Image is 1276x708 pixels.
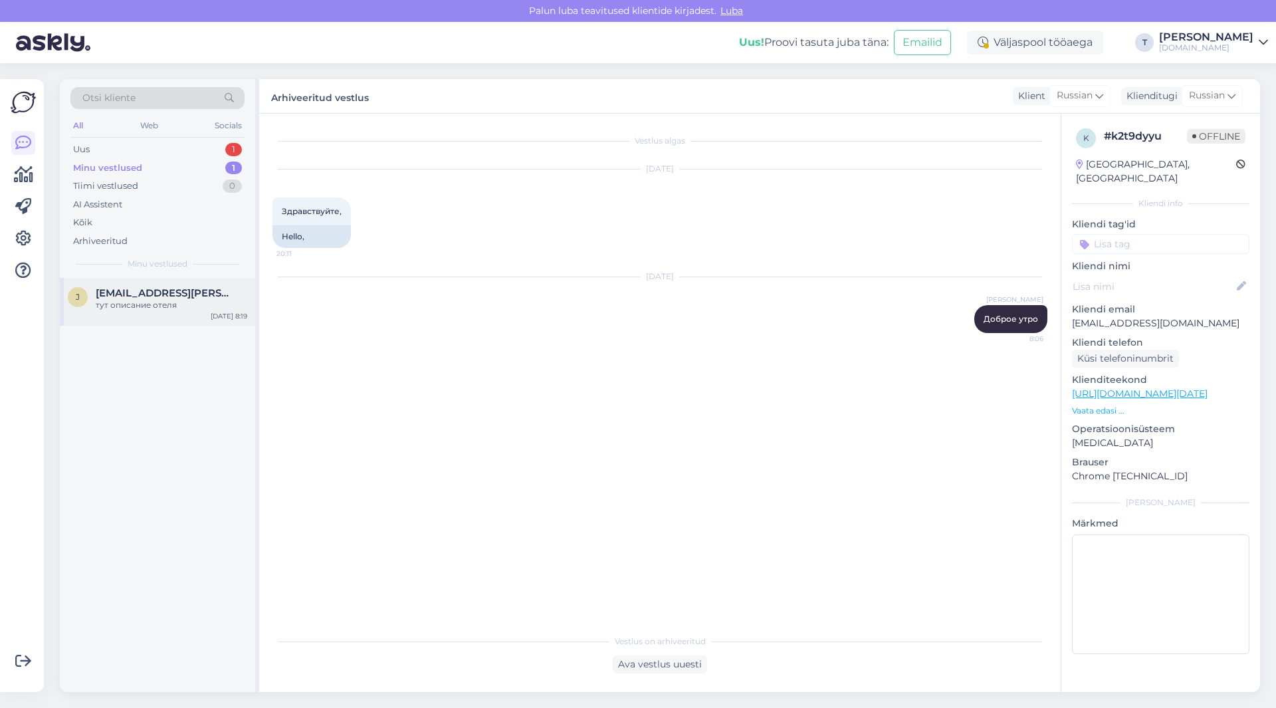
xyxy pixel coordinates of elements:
[1072,422,1249,436] p: Operatsioonisüsteem
[1072,455,1249,469] p: Brauser
[1072,302,1249,316] p: Kliendi email
[1072,436,1249,450] p: [MEDICAL_DATA]
[894,30,951,55] button: Emailid
[1072,259,1249,273] p: Kliendi nimi
[225,162,242,175] div: 1
[73,216,92,229] div: Kõik
[986,295,1043,304] span: [PERSON_NAME]
[1083,133,1089,143] span: k
[211,311,247,321] div: [DATE] 8:19
[1104,128,1187,144] div: # k2t9dyyu
[967,31,1103,55] div: Väljaspool tööaega
[984,314,1038,324] span: Доброе утро
[272,135,1047,147] div: Vestlus algas
[212,117,245,134] div: Socials
[82,91,136,105] span: Otsi kliente
[96,287,234,299] span: jevdokimenk.diana@gmail.com
[1072,517,1249,531] p: Märkmed
[282,206,342,216] span: Здравствуйте,
[271,87,369,105] label: Arhiveeritud vestlus
[272,163,1047,175] div: [DATE]
[73,179,138,193] div: Tiimi vestlused
[1072,336,1249,350] p: Kliendi telefon
[1072,405,1249,417] p: Vaata edasi ...
[1072,373,1249,387] p: Klienditeekond
[1076,158,1236,185] div: [GEOGRAPHIC_DATA], [GEOGRAPHIC_DATA]
[276,249,326,259] span: 20:11
[716,5,747,17] span: Luba
[73,198,122,211] div: AI Assistent
[739,35,889,51] div: Proovi tasuta juba täna:
[1057,88,1093,103] span: Russian
[1013,89,1045,103] div: Klient
[613,655,707,673] div: Ava vestlus uuesti
[1072,388,1208,400] a: [URL][DOMAIN_NAME][DATE]
[994,334,1043,344] span: 8:06
[73,235,128,248] div: Arhiveeritud
[1072,217,1249,231] p: Kliendi tag'id
[615,636,706,648] span: Vestlus on arhiveeritud
[272,271,1047,283] div: [DATE]
[1159,32,1253,43] div: [PERSON_NAME]
[138,117,161,134] div: Web
[1159,43,1253,53] div: [DOMAIN_NAME]
[1072,316,1249,330] p: [EMAIL_ADDRESS][DOMAIN_NAME]
[1072,497,1249,509] div: [PERSON_NAME]
[73,162,142,175] div: Minu vestlused
[73,143,90,156] div: Uus
[223,179,242,193] div: 0
[1187,129,1245,144] span: Offline
[70,117,86,134] div: All
[1159,32,1268,53] a: [PERSON_NAME][DOMAIN_NAME]
[225,143,242,156] div: 1
[1189,88,1225,103] span: Russian
[96,299,247,311] div: тут описание отеля
[76,292,80,302] span: j
[1135,33,1154,52] div: T
[1072,469,1249,483] p: Chrome [TECHNICAL_ID]
[1073,279,1234,294] input: Lisa nimi
[1072,197,1249,209] div: Kliendi info
[1072,234,1249,254] input: Lisa tag
[272,225,351,248] div: Hello,
[739,36,764,49] b: Uus!
[128,258,187,270] span: Minu vestlused
[1121,89,1178,103] div: Klienditugi
[1072,350,1179,368] div: Küsi telefoninumbrit
[11,90,36,115] img: Askly Logo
